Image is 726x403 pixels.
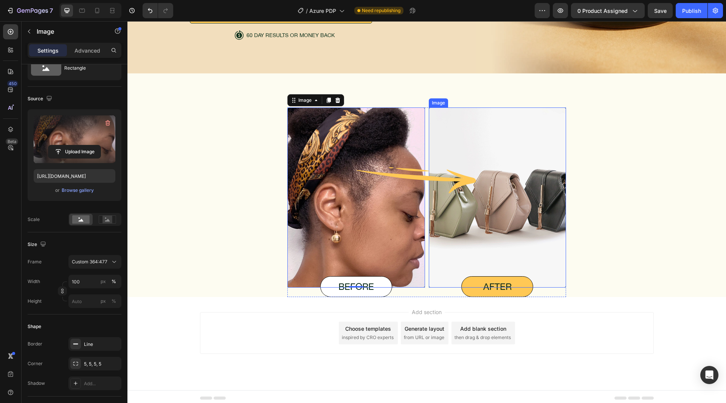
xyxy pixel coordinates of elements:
div: Image [303,78,319,85]
span: Azure PDP [309,7,336,15]
div: Corner [28,360,43,367]
div: Scale [28,216,40,223]
span: then drag & drop elements [327,313,383,320]
div: Choose templates [218,303,264,311]
div: Browse gallery [62,187,94,194]
label: Frame [28,258,42,265]
div: Generate layout [277,303,317,311]
input: px% [68,294,121,308]
div: px [101,278,106,285]
div: Publish [682,7,701,15]
div: 450 [7,81,18,87]
button: px [109,277,118,286]
div: Line [84,341,119,348]
button: % [99,277,108,286]
div: Rich Text Editor. Editing area: main [193,255,265,276]
button: 7 [3,3,56,18]
img: image_demo.jpg [301,86,439,266]
button: Custom 364:477 [68,255,121,269]
span: inspired by CRO experts [214,313,266,320]
span: 0 product assigned [577,7,628,15]
div: px [101,298,106,305]
img: gempages_580879545922487209-32e1f883-8fe4-4f95-a7a2-57fddbba4277.webp [160,86,298,266]
div: Add blank section [333,303,379,311]
iframe: Design area [127,21,726,403]
p: after [334,260,405,271]
label: Width [28,278,40,285]
div: % [112,298,116,305]
label: Height [28,298,42,305]
p: before [193,260,264,271]
p: 7 [50,6,53,15]
button: Upload Image [48,145,101,159]
div: Open Intercom Messenger [700,366,718,384]
img: gempages_580879545922487209-ae423796-fda1-4bff-b4f7-921c251ce83d.svg [228,143,349,174]
div: Size [28,240,48,250]
div: Rich Text Editor. Editing area: main [334,255,406,276]
input: https://example.com/image.jpg [34,169,115,183]
p: Settings [37,47,59,54]
div: Border [28,341,42,347]
button: Browse gallery [61,187,94,194]
button: 0 product assigned [571,3,645,18]
input: px% [68,275,121,288]
span: / [306,7,308,15]
p: Advanced [74,47,100,54]
div: Source [28,94,54,104]
button: % [99,297,108,306]
div: Shape [28,323,41,330]
span: Save [654,8,667,14]
div: Image [169,76,186,82]
span: from URL or image [276,313,317,320]
div: Add... [84,380,119,387]
p: Image [37,27,101,36]
div: Undo/Redo [143,3,173,18]
div: % [112,278,116,285]
button: Publish [676,3,707,18]
div: Beta [6,138,18,145]
span: Add section [281,287,317,295]
button: Save [648,3,673,18]
span: Custom 364:477 [72,258,107,265]
div: Rectangle [64,59,110,77]
span: Need republishing [362,7,400,14]
span: or [55,186,60,195]
button: px [109,297,118,306]
div: 5, 5, 5, 5 [84,361,119,367]
div: Shadow [28,380,45,387]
